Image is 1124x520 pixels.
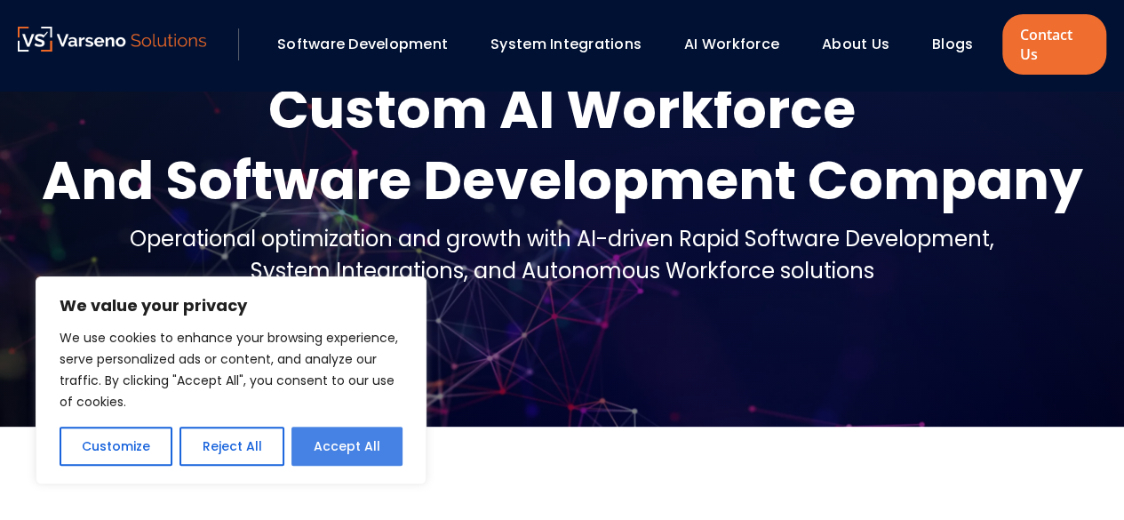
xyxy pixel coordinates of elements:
[1002,14,1106,75] a: Contact Us
[60,327,403,412] p: We use cookies to enhance your browsing experience, serve personalized ads or content, and analyz...
[675,29,804,60] div: AI Workforce
[684,34,779,54] a: AI Workforce
[42,145,1083,216] div: And Software Development Company
[60,427,172,466] button: Customize
[268,29,473,60] div: Software Development
[60,295,403,316] p: We value your privacy
[130,255,994,287] div: System Integrations, and Autonomous Workforce solutions
[18,27,206,62] a: Varseno Solutions – Product Engineering & IT Services
[932,34,973,54] a: Blogs
[813,29,914,60] div: About Us
[42,74,1083,145] div: Custom AI Workforce
[923,29,998,60] div: Blogs
[291,427,403,466] button: Accept All
[18,27,206,52] img: Varseno Solutions – Product Engineering & IT Services
[490,34,642,54] a: System Integrations
[482,29,666,60] div: System Integrations
[277,34,448,54] a: Software Development
[179,427,283,466] button: Reject All
[130,223,994,255] div: Operational optimization and growth with AI-driven Rapid Software Development,
[822,34,889,54] a: About Us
